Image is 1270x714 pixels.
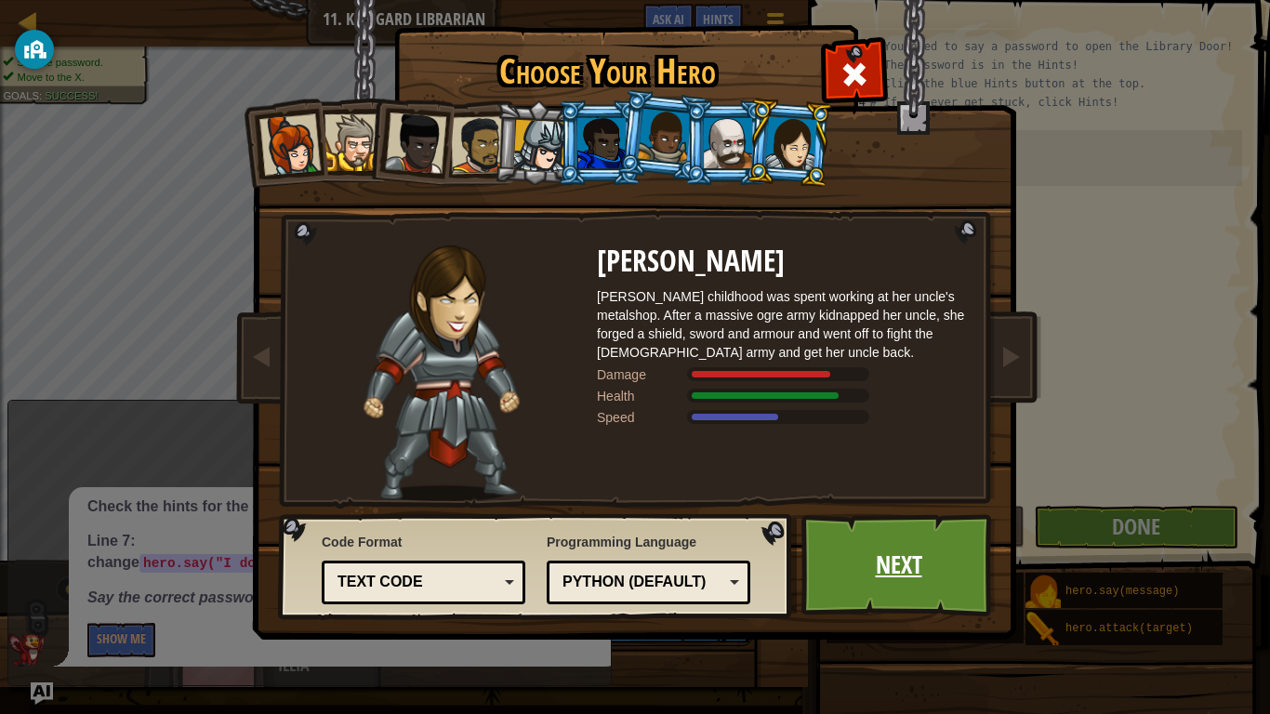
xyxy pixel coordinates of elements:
li: Captain Anya Weston [238,97,329,188]
span: Programming Language [547,533,750,551]
li: Alejandro the Duelist [430,99,516,186]
li: Hattori Hanzō [493,99,581,188]
div: Moves at 10 meters per second. [597,408,969,427]
h1: Choose Your Hero [398,52,816,91]
img: language-selector-background.png [278,514,797,620]
div: Text code [337,572,498,593]
div: [PERSON_NAME] childhood was spent working at her uncle's metalshop. After a massive ogre army kid... [597,287,969,362]
div: Health [597,387,690,405]
a: Next [801,514,996,616]
div: Speed [597,408,690,427]
button: GoGuardian Privacy Information [15,30,54,69]
li: Lady Ida Justheart [364,94,456,185]
li: Illia Shieldsmith [745,98,834,188]
li: Arryn Stonewall [616,89,708,182]
div: Gains 140% of listed Warrior armor health. [597,387,969,405]
li: Okar Stompfoot [684,100,768,185]
li: Sir Tharin Thunderfist [305,98,389,182]
div: Deals 120% of listed Warrior weapon damage. [597,365,969,384]
div: Damage [597,365,690,384]
span: Code Format [322,533,525,551]
h2: [PERSON_NAME] [597,245,969,278]
li: Gordon the Stalwart [558,100,642,185]
div: Python (Default) [562,572,723,593]
img: guardian-pose.png [364,245,520,501]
